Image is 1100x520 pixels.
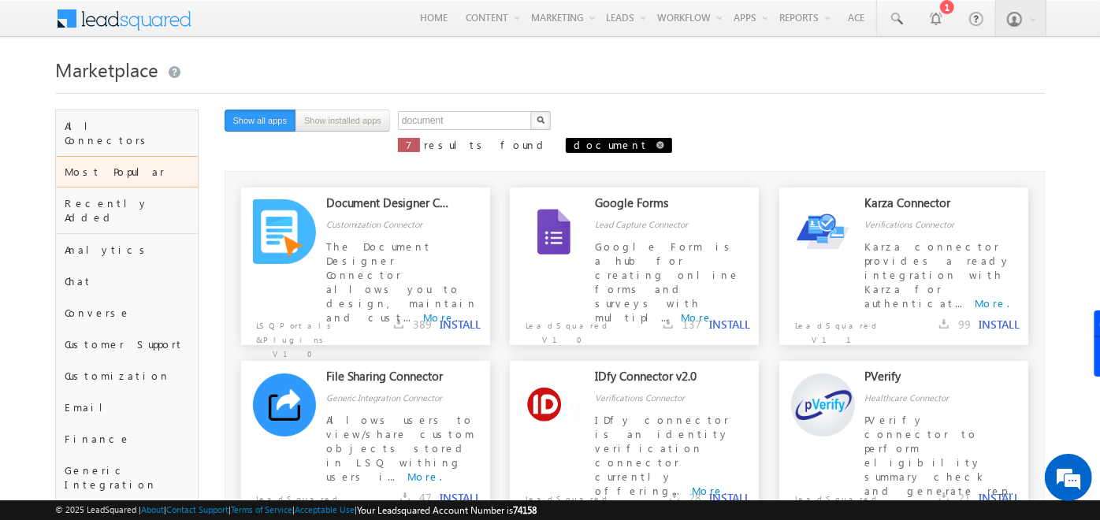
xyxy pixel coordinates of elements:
span: 74158 [513,504,537,516]
div: IDfy Connector v2.0 [595,369,724,391]
a: Acceptable Use [295,504,355,514]
img: downloads [394,319,403,329]
span: document [574,138,648,151]
img: Alternate Logo [791,373,854,436]
span: 7 [406,138,412,151]
img: Alternate Logo [253,199,316,263]
span: 389 [413,317,432,332]
span: IDfy connector is an identity verification connector currently offering... [595,413,730,497]
img: downloads [670,492,679,502]
button: INSTALL [979,318,1020,332]
button: Show installed apps [295,110,390,132]
span: 99 [958,317,971,332]
div: PVerify [864,369,994,391]
span: Marketplace [55,57,158,82]
div: Converse [56,297,199,329]
a: More. [975,296,1009,310]
span: 137 [682,317,701,332]
p: LeadSquared V1.0 [241,484,341,520]
div: Most Popular [56,156,199,188]
img: Alternate Logo [522,373,585,436]
span: 21 [958,490,971,505]
div: File Sharing Connector [326,369,455,391]
span: The Document Designer Connector allows you to design, maintain and cust... [326,240,478,324]
a: Terms of Service [231,504,292,514]
a: About [141,504,164,514]
div: All Connectors [56,110,199,156]
img: Alternate Logo [791,200,854,263]
div: Customization [56,360,199,392]
span: Allows users to view/share custom objects stored in LSQ withing users i... [326,413,475,483]
div: Karza Connector [864,195,994,217]
div: Email [56,392,199,423]
p: LSQ Portals & Plugins V1.0 [241,310,341,361]
span: PVerify connector to perform eligibility summary check and generate rep... [864,413,1013,497]
button: INSTALL [979,491,1020,505]
span: © 2025 LeadSquared | | | | | [55,503,537,518]
p: LeadSquared V1.0 [779,484,879,520]
img: Search [537,116,544,124]
div: Google Forms [595,195,724,217]
div: Chat with us now [82,83,265,103]
img: downloads [663,319,673,329]
p: LeadSquared V1.0 [510,310,610,347]
button: INSTALL [709,491,750,505]
div: Customer Support [56,329,199,360]
div: Chat [56,266,199,297]
img: downloads [939,492,949,502]
em: Start Chat [214,405,286,426]
p: LeadSquared V1.1 [779,310,879,347]
div: Document Designer Connector [326,195,455,217]
span: results found [424,138,549,151]
img: Alternate Logo [522,200,585,263]
img: downloads [939,319,949,329]
button: Show all apps [225,110,296,132]
span: 47 [419,490,432,505]
button: INSTALL [440,318,481,332]
textarea: Type your message and hit 'Enter' [20,146,288,392]
span: Karza connector provides a ready integration with Karza for authenticat... [864,240,1011,310]
img: Alternate Logo [253,373,316,436]
div: Finance [56,423,199,455]
button: INSTALL [440,491,481,505]
span: 28 [689,490,701,505]
div: Generic Integration [56,455,199,500]
div: Recently Added [56,188,199,233]
div: Analytics [56,234,199,266]
img: downloads [400,492,410,502]
div: Minimize live chat window [258,8,296,46]
span: Your Leadsquared Account Number is [357,504,537,516]
p: LeadSquared Vv2.0 [510,484,610,520]
button: INSTALL [709,318,750,332]
span: Google Form is a hub for creating online forms and surveys with multipl... [595,240,740,324]
img: d_60004797649_company_0_60004797649 [27,83,66,103]
a: Contact Support [166,504,229,514]
a: More. [408,470,443,483]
